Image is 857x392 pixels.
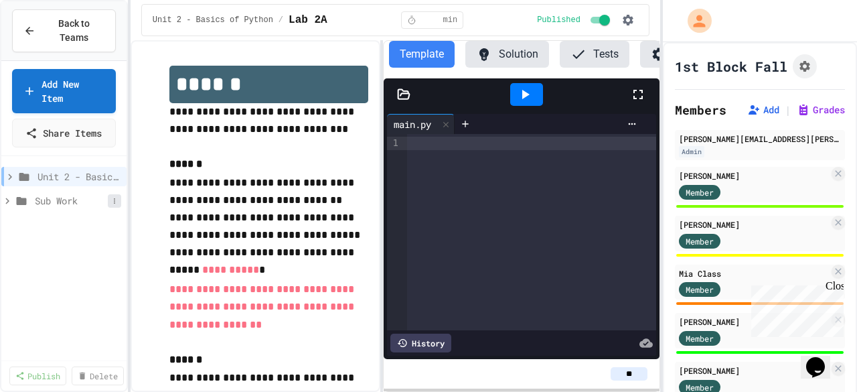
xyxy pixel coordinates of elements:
h1: 1st Block Fall [675,57,787,76]
a: Add New Item [12,69,116,113]
iframe: chat widget [746,280,844,337]
h2: Members [675,101,726,119]
span: Back to Teams [44,17,104,45]
a: Delete [72,367,124,385]
button: Grades [797,103,845,117]
div: 1 [387,137,400,150]
a: Share Items [12,119,116,147]
span: min [443,15,458,25]
span: / [279,15,283,25]
span: Published [537,15,580,25]
span: Member [686,186,714,198]
div: main.py [387,114,455,134]
button: Back to Teams [12,9,116,52]
button: More options [108,194,121,208]
button: Tests [560,41,629,68]
div: [PERSON_NAME] [679,218,829,231]
div: [PERSON_NAME] [679,365,829,377]
button: Settings [640,41,723,68]
div: main.py [387,117,438,131]
span: Unit 2 - Basics of Python [153,15,273,25]
div: Admin [679,146,704,157]
div: [PERSON_NAME][EMAIL_ADDRESS][PERSON_NAME][DOMAIN_NAME] [679,133,841,145]
div: Chat with us now!Close [5,5,92,85]
span: Member [686,235,714,247]
button: Template [389,41,455,68]
span: Sub Work [35,194,108,208]
a: Publish [9,367,66,385]
span: Unit 2 - Basics of Python [37,170,121,184]
span: Member [686,332,714,344]
iframe: chat widget [801,338,844,379]
span: Lab 2A [289,12,327,28]
span: Member [686,283,714,296]
div: [PERSON_NAME] [679,316,829,328]
button: Solution [465,41,549,68]
div: Mia Class [679,267,829,279]
div: Content is published and visible to students [537,12,613,28]
div: My Account [674,5,715,36]
button: Assignment Settings [793,54,817,78]
div: [PERSON_NAME] [679,170,829,182]
div: History [390,334,451,352]
button: Add [747,103,779,117]
span: | [785,102,791,118]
